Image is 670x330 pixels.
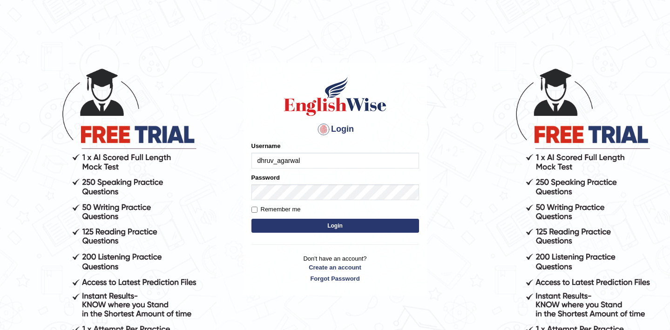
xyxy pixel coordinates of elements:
[251,205,301,214] label: Remember me
[251,141,281,150] label: Username
[251,173,280,182] label: Password
[282,75,388,117] img: Logo of English Wise sign in for intelligent practice with AI
[251,263,419,272] a: Create an account
[251,122,419,137] h4: Login
[251,254,419,283] p: Don't have an account?
[251,219,419,233] button: Login
[251,274,419,283] a: Forgot Password
[251,207,257,213] input: Remember me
